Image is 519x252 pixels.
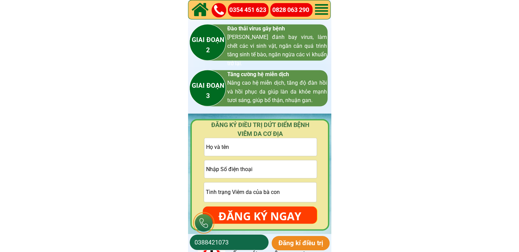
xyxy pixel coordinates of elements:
input: Tình trạng Viêm da của bà con [204,182,316,202]
input: Số điện thoại [193,235,265,250]
span: Nâng cao hệ miễn dịch, tăng độ đàn hồi và hồi phục da giúp làn da khỏe mạnh tươi sáng, giúp bổ th... [227,80,327,103]
input: Họ và tên [204,138,317,156]
p: Đăng kí điều trị [272,236,330,250]
h4: ĐĂNG KÝ ĐIỀU TRỊ DỨT ĐIỂM BỆNH VIÊM DA CƠ ĐỊA [201,121,319,138]
p: ĐĂNG KÝ NGAY [203,206,317,226]
h3: Đào thải virus gây bệnh [227,24,327,68]
h3: GIAI ĐOẠN 3 [174,81,242,101]
a: 0828 063 290 [272,5,313,15]
a: 0354 451 623 [229,5,270,15]
h3: Tăng cường hệ miễn dịch [227,70,327,105]
input: Vui lòng nhập ĐÚNG SỐ ĐIỆN THOẠI [204,160,317,178]
h3: GIAI ĐOẠN 2 [174,35,242,56]
span: [PERSON_NAME] đánh bay virus, làm chết các vi sinh vật, ngăn cản quá trình tăng sinh tế bào, ngăn... [227,34,327,67]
